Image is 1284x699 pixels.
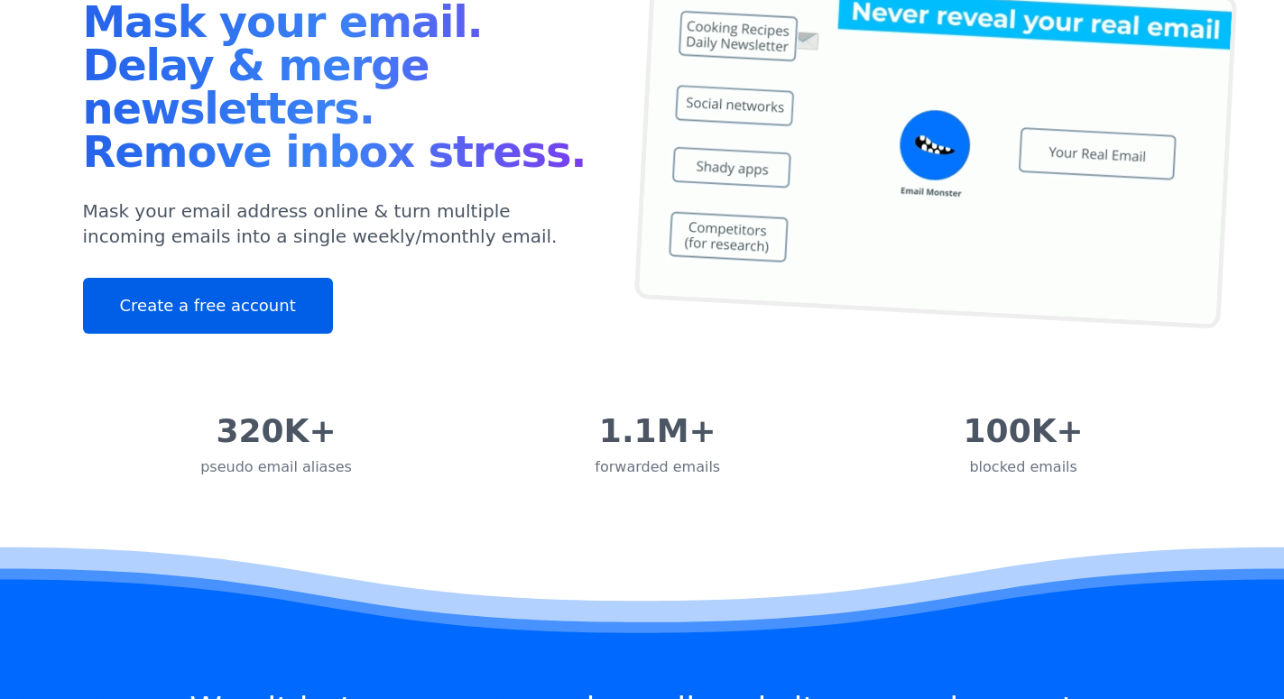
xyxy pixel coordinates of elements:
div: forwarded emails [595,456,720,478]
div: pseudo email aliases [200,456,352,478]
div: 100K+ [964,413,1084,449]
div: 320K+ [200,413,352,449]
div: 1.1M+ [595,413,720,449]
p: Mask your email address online & turn multiple incoming emails into a single weekly/monthly email. [83,198,599,249]
a: Create a free account [83,278,333,334]
div: blocked emails [964,456,1084,478]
